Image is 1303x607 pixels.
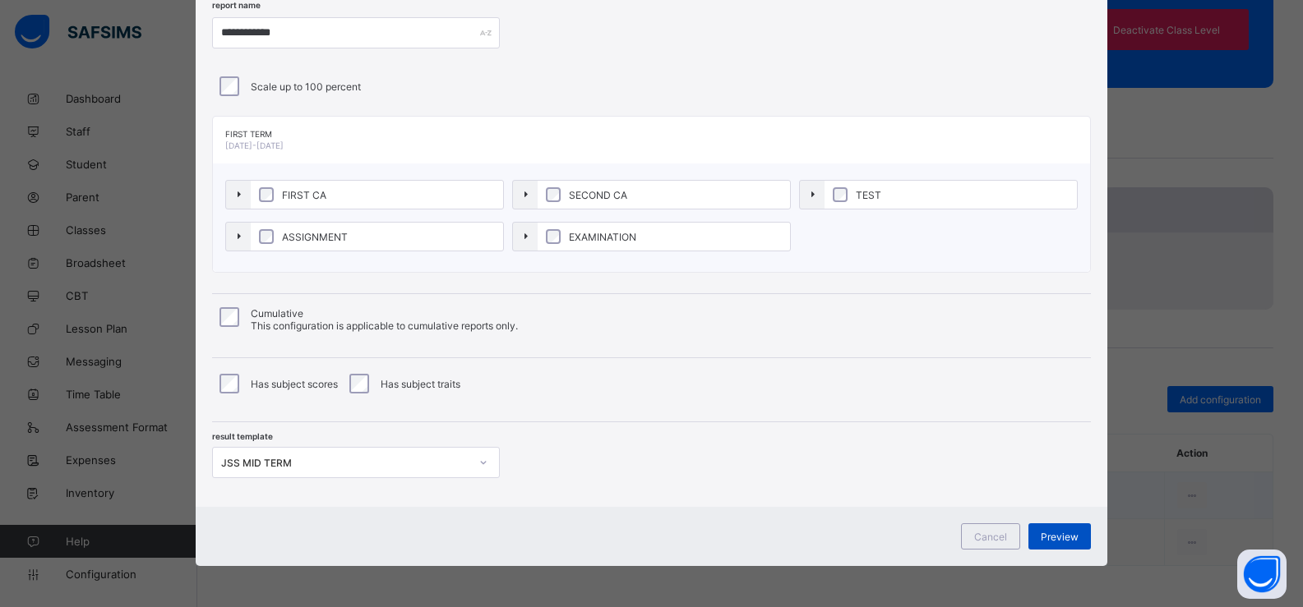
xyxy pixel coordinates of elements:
button: Toggle [513,181,538,209]
button: Toggle [513,223,538,251]
span: [DATE]-[DATE] [225,140,284,150]
button: Toggle [226,223,251,251]
span: TEST [852,189,885,201]
div: JSS MID TERM [221,457,469,469]
span: EXAMINATION [565,231,640,243]
span: Cumulative [251,307,303,320]
span: Preview [1041,531,1079,543]
span: Has subject scores [251,378,338,390]
input: TEST [833,187,848,202]
input: ASSIGNMENT [259,229,274,244]
span: Has subject traits [381,378,460,390]
input: SECOND CA [546,187,561,202]
span: Cancel [974,531,1007,543]
input: FIRST CA [259,187,274,202]
span: ASSIGNMENT [278,231,352,243]
input: EXAMINATION [546,229,561,244]
span: First Term [225,129,284,139]
span: This configuration is applicable to cumulative reports only. [251,320,518,332]
label: Scale up to 100 percent [251,80,361,93]
button: Toggle [800,181,825,209]
span: SECOND CA [565,189,631,201]
button: Toggle [226,181,251,209]
span: result template [212,431,273,441]
div: [object Object] [212,116,1092,273]
span: FIRST CA [278,189,330,201]
button: Open asap [1237,550,1287,599]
